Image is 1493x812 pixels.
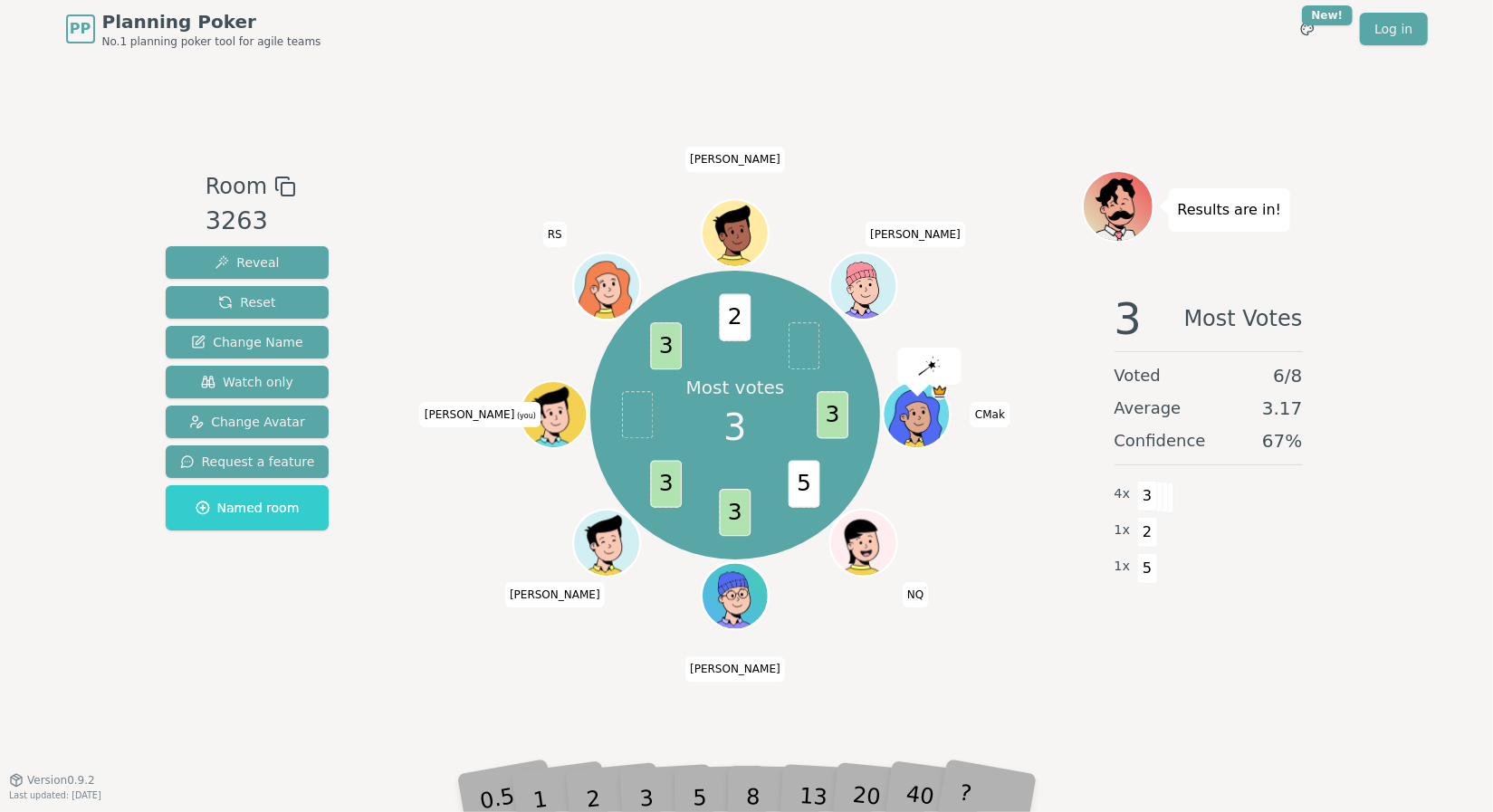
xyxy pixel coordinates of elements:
a: PPPlanning PokerNo.1 planning poker tool for agile teams [66,9,321,49]
button: Version0.9.2 [9,773,95,788]
button: Request a feature [166,445,330,478]
p: Most votes [686,375,785,400]
button: New! [1291,13,1324,45]
span: Click to change your name [685,657,785,683]
span: Change Avatar [189,413,305,431]
span: 3.17 [1262,396,1303,421]
span: (you) [514,412,536,420]
p: Results are in! [1178,197,1282,223]
span: Click to change your name [420,402,541,427]
button: Reveal [166,246,330,279]
span: 5 [1137,553,1158,584]
button: Change Avatar [166,406,330,438]
span: Click to change your name [685,148,785,173]
div: 3263 [206,203,296,240]
span: 1 x [1115,521,1131,540]
a: Log in [1360,13,1427,45]
span: Click to change your name [543,222,567,247]
span: 3 [1137,481,1158,511]
span: 3 [650,461,682,508]
span: Click to change your name [971,402,1010,427]
span: Reset [218,293,275,311]
span: Average [1115,396,1182,421]
span: 1 x [1115,557,1131,577]
span: Click to change your name [505,583,605,608]
span: 6 / 8 [1273,363,1302,388]
button: Named room [166,485,330,530]
span: 2 [1137,517,1158,548]
span: CMak is the host [932,384,949,401]
span: 4 x [1115,484,1131,504]
span: No.1 planning poker tool for agile teams [102,34,321,49]
span: Reveal [215,253,279,272]
span: Request a feature [180,453,315,471]
button: Watch only [166,366,330,398]
span: Change Name [191,333,302,351]
span: Room [206,170,267,203]
button: Click to change your avatar [522,384,586,447]
span: Named room [196,499,300,517]
button: Change Name [166,326,330,358]
button: Reset [166,286,330,319]
span: Click to change your name [866,222,965,247]
span: Version 0.9.2 [27,773,95,788]
span: Click to change your name [903,583,928,608]
div: New! [1302,5,1354,25]
span: 3 [720,489,751,536]
img: reveal [918,357,940,375]
span: Most Votes [1184,297,1303,340]
span: Watch only [201,373,293,391]
span: 2 [720,294,751,341]
span: 67 % [1262,428,1302,454]
span: 5 [789,461,820,508]
span: Last updated: [DATE] [9,790,101,800]
span: Planning Poker [102,9,321,34]
span: Voted [1115,363,1162,388]
span: 3 [650,322,682,369]
span: 3 [817,391,848,438]
span: PP [70,18,91,40]
span: 3 [723,400,746,454]
span: 3 [1115,297,1143,340]
span: Confidence [1115,428,1206,454]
